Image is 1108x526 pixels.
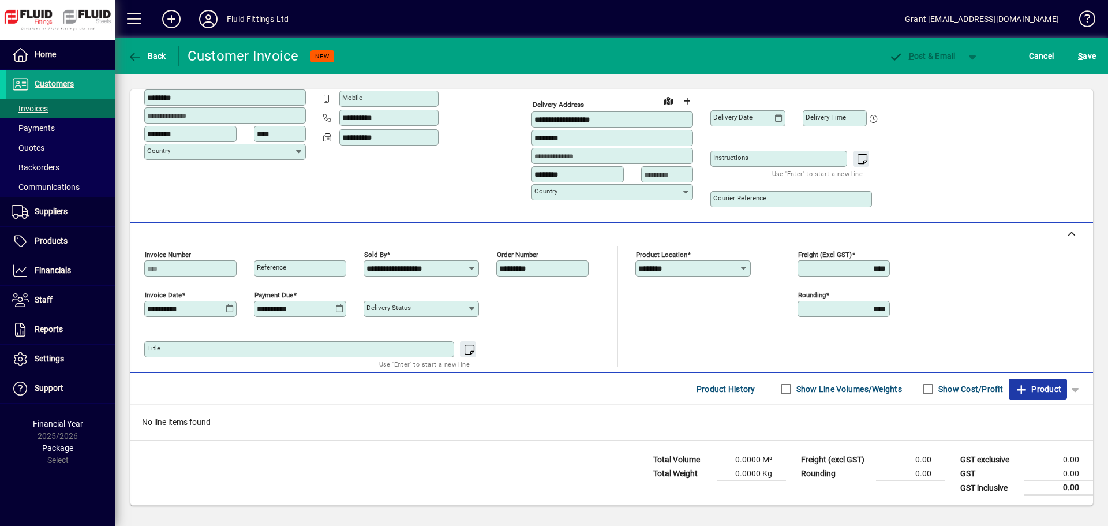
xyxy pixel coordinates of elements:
span: Financials [35,266,71,275]
span: Cancel [1029,47,1054,65]
a: Reports [6,315,115,344]
mat-hint: Use 'Enter' to start a new line [379,357,470,371]
button: Cancel [1026,46,1057,66]
a: Financials [6,256,115,285]
td: 0.00 [876,453,945,467]
span: S [1078,51,1083,61]
span: ost & Email [889,51,956,61]
span: Communications [12,182,80,192]
td: GST inclusive [954,481,1024,495]
mat-label: Order number [497,251,538,259]
a: Home [6,40,115,69]
span: Financial Year [33,419,83,428]
mat-label: Invoice number [145,251,191,259]
span: P [909,51,914,61]
mat-label: Rounding [798,291,826,299]
button: Product [1009,379,1067,400]
label: Show Line Volumes/Weights [794,383,902,395]
span: Staff [35,295,53,304]
span: Product [1015,380,1061,398]
a: Payments [6,118,115,138]
mat-label: Reference [257,263,286,271]
button: Product History [692,379,760,400]
td: Total Weight [647,467,717,481]
mat-hint: Use 'Enter' to start a new line [772,167,863,180]
div: No line items found [130,405,1093,440]
app-page-header-button: Back [115,46,179,66]
mat-label: Freight (excl GST) [798,251,852,259]
td: Rounding [795,467,876,481]
a: Suppliers [6,197,115,226]
div: Fluid Fittings Ltd [227,10,289,28]
span: Payments [12,124,55,133]
span: Quotes [12,143,44,152]
td: Freight (excl GST) [795,453,876,467]
mat-label: Country [534,187,557,195]
span: ave [1078,47,1096,65]
td: GST [954,467,1024,481]
button: Back [125,46,169,66]
mat-label: Invoice date [145,291,182,299]
a: Staff [6,286,115,315]
a: Backorders [6,158,115,177]
mat-label: Courier Reference [713,194,766,202]
button: Save [1075,46,1099,66]
td: 0.0000 Kg [717,467,786,481]
a: Settings [6,345,115,374]
span: Product History [697,380,755,398]
div: Grant [EMAIL_ADDRESS][DOMAIN_NAME] [905,10,1059,28]
a: View on map [659,91,677,110]
mat-label: Delivery date [713,113,753,121]
a: Support [6,374,115,403]
a: Communications [6,177,115,197]
a: Quotes [6,138,115,158]
td: Total Volume [647,453,717,467]
a: Invoices [6,99,115,118]
span: Settings [35,354,64,363]
span: Invoices [12,104,48,113]
mat-label: Payment due [254,291,293,299]
mat-label: Country [147,147,170,155]
label: Show Cost/Profit [936,383,1003,395]
a: Knowledge Base [1070,2,1094,40]
td: 0.00 [1024,481,1093,495]
mat-label: Delivery time [806,113,846,121]
button: Post & Email [883,46,961,66]
span: Reports [35,324,63,334]
td: 0.00 [1024,453,1093,467]
button: Add [153,9,190,29]
mat-label: Sold by [364,251,387,259]
span: Support [35,383,63,393]
button: Profile [190,9,227,29]
span: Customers [35,79,74,88]
td: 0.0000 M³ [717,453,786,467]
mat-label: Product location [636,251,687,259]
span: Home [35,50,56,59]
mat-label: Mobile [342,94,362,102]
span: Backorders [12,163,59,172]
td: GST exclusive [954,453,1024,467]
div: Customer Invoice [188,47,299,65]
td: 0.00 [1024,467,1093,481]
td: 0.00 [876,467,945,481]
a: Products [6,227,115,256]
mat-label: Delivery status [366,304,411,312]
mat-label: Title [147,344,160,352]
span: Back [128,51,166,61]
span: Suppliers [35,207,68,216]
span: Package [42,443,73,453]
button: Choose address [677,92,696,110]
span: NEW [315,53,330,60]
mat-label: Instructions [713,154,748,162]
span: Products [35,236,68,245]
